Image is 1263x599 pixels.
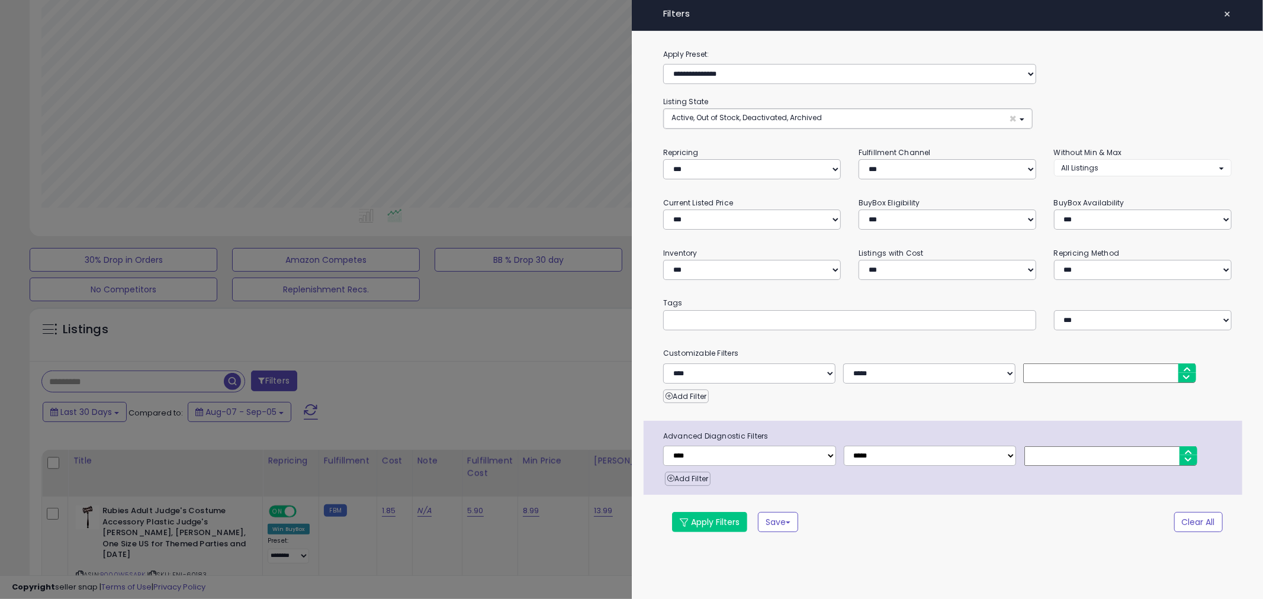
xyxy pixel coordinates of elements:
small: Fulfillment Channel [859,147,931,157]
small: Listing State [663,96,709,107]
small: Without Min & Max [1054,147,1122,157]
small: Repricing [663,147,699,157]
button: Clear All [1174,512,1223,532]
small: Repricing Method [1054,248,1120,258]
span: × [1010,112,1017,125]
button: Add Filter [665,472,711,486]
small: Customizable Filters [654,347,1240,360]
small: Tags [654,297,1240,310]
button: Add Filter [663,389,709,404]
button: All Listings [1054,159,1232,176]
small: BuyBox Availability [1054,198,1124,208]
span: Advanced Diagnostic Filters [654,430,1242,443]
button: Save [758,512,798,532]
button: Apply Filters [672,512,747,532]
span: All Listings [1062,163,1099,173]
small: BuyBox Eligibility [859,198,920,208]
small: Inventory [663,248,698,258]
h4: Filters [663,9,1232,19]
label: Apply Preset: [654,48,1240,61]
span: Active, Out of Stock, Deactivated, Archived [671,112,822,123]
small: Current Listed Price [663,198,733,208]
small: Listings with Cost [859,248,924,258]
span: × [1224,6,1232,22]
button: Active, Out of Stock, Deactivated, Archived × [664,109,1032,128]
button: × [1219,6,1236,22]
